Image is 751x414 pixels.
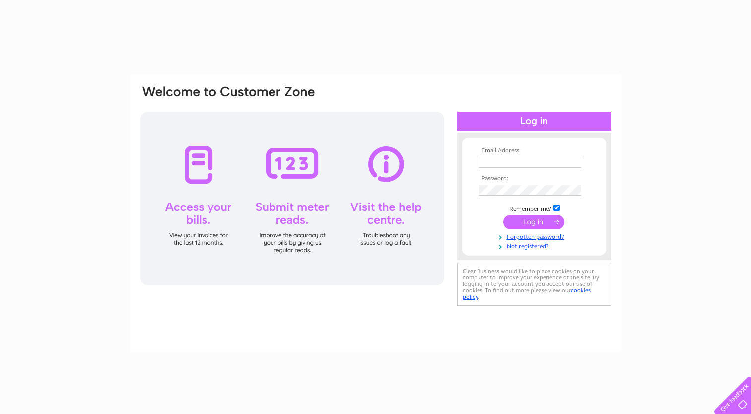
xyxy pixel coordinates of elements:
a: Forgotten password? [479,231,592,241]
a: cookies policy [463,287,591,300]
th: Email Address: [477,147,592,154]
a: Not registered? [479,241,592,250]
th: Password: [477,175,592,182]
td: Remember me? [477,203,592,213]
div: Clear Business would like to place cookies on your computer to improve your experience of the sit... [457,263,611,306]
input: Submit [503,215,564,229]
